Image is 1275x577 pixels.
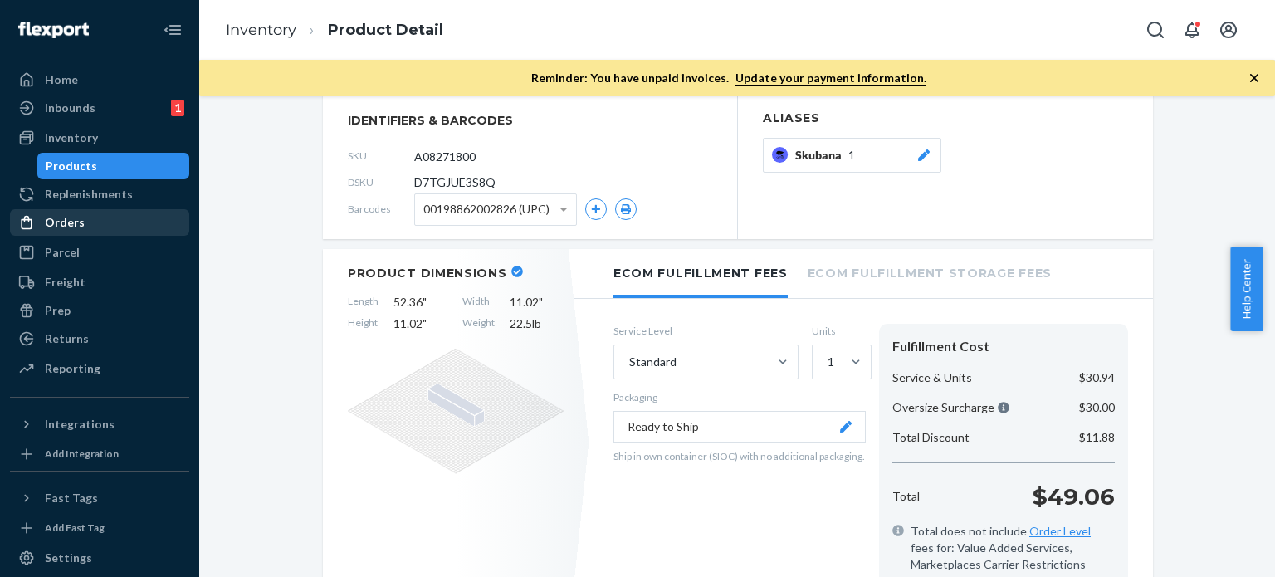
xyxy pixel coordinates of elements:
[414,174,496,191] span: D7TGJUE3S8Q
[10,95,189,121] a: Inbounds1
[1075,429,1115,446] p: -$11.88
[531,70,926,86] p: Reminder: You have unpaid invoices.
[1175,13,1209,46] button: Open notifications
[892,369,972,386] p: Service & Units
[892,429,970,446] p: Total Discount
[1033,480,1115,513] p: $49.06
[808,249,1052,295] li: Ecom Fulfillment Storage Fees
[826,354,828,370] input: 1
[393,315,447,332] span: 11.02
[462,294,495,311] span: Width
[348,112,712,129] span: identifiers & barcodes
[45,186,133,203] div: Replenishments
[1079,369,1115,386] p: $30.94
[348,294,379,311] span: Length
[629,354,677,370] div: Standard
[423,195,550,223] span: 00198862002826 (UPC)
[45,550,92,566] div: Settings
[348,266,507,281] h2: Product Dimensions
[10,66,189,93] a: Home
[45,360,100,377] div: Reporting
[45,100,95,116] div: Inbounds
[892,337,1115,356] div: Fulfillment Cost
[10,325,189,352] a: Returns
[10,444,189,464] a: Add Integration
[45,214,85,231] div: Orders
[45,521,105,535] div: Add Fast Tag
[462,315,495,332] span: Weight
[45,490,98,506] div: Fast Tags
[812,324,866,338] label: Units
[1079,399,1115,416] p: $30.00
[156,13,189,46] button: Close Navigation
[10,269,189,296] a: Freight
[226,21,296,39] a: Inventory
[328,21,443,39] a: Product Detail
[613,390,866,404] p: Packaging
[613,449,866,463] p: Ship in own container (SIOC) with no additional packaging.
[539,295,543,309] span: "
[10,518,189,538] a: Add Fast Tag
[45,416,115,433] div: Integrations
[10,355,189,382] a: Reporting
[46,158,97,174] div: Products
[10,411,189,438] button: Integrations
[10,239,189,266] a: Parcel
[10,181,189,208] a: Replenishments
[613,324,799,338] label: Service Level
[423,295,427,309] span: "
[848,147,855,164] span: 1
[348,175,414,189] span: DSKU
[45,244,80,261] div: Parcel
[393,294,447,311] span: 52.36
[763,112,1128,125] h2: Aliases
[10,545,189,571] a: Settings
[1139,13,1172,46] button: Open Search Box
[763,138,941,173] button: Skubana1
[613,249,788,298] li: Ecom Fulfillment Fees
[10,297,189,324] a: Prep
[18,22,89,38] img: Flexport logo
[828,354,834,370] div: 1
[45,274,85,291] div: Freight
[735,71,926,86] a: Update your payment information.
[45,302,71,319] div: Prep
[892,399,1009,416] p: Oversize Surcharge
[45,447,119,461] div: Add Integration
[37,153,190,179] a: Products
[348,202,414,216] span: Barcodes
[10,485,189,511] button: Fast Tags
[423,316,427,330] span: "
[510,315,564,332] span: 22.5 lb
[613,411,866,443] button: Ready to Ship
[628,354,629,370] input: Standard
[45,130,98,146] div: Inventory
[348,149,414,163] span: SKU
[10,125,189,151] a: Inventory
[45,330,89,347] div: Returns
[45,71,78,88] div: Home
[1029,524,1091,538] a: Order Level
[10,209,189,236] a: Orders
[348,315,379,332] span: Height
[795,147,848,164] span: Skubana
[212,6,457,55] ol: breadcrumbs
[171,100,184,116] div: 1
[892,488,920,505] p: Total
[510,294,564,311] span: 11.02
[1212,13,1245,46] button: Open account menu
[1230,247,1263,331] button: Help Center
